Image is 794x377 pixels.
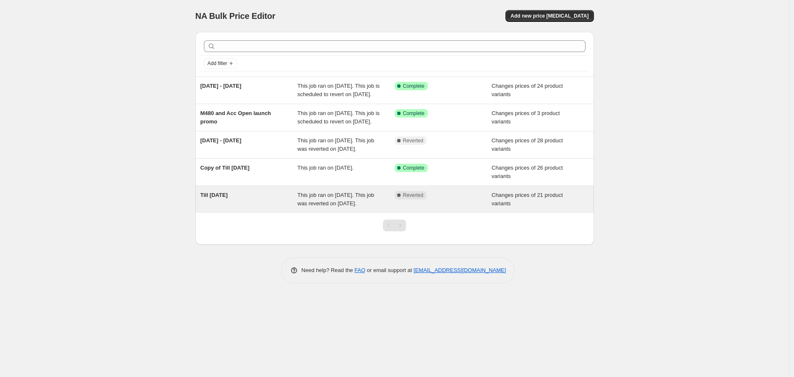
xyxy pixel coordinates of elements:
[492,137,563,152] span: Changes prices of 28 product variants
[200,165,250,171] span: Copy of Till [DATE]
[200,192,228,198] span: Till [DATE]
[403,192,424,199] span: Reverted
[195,11,276,21] span: NA Bulk Price Editor
[200,137,242,144] span: [DATE] - [DATE]
[403,165,424,171] span: Complete
[365,267,414,273] span: or email support at
[492,83,563,97] span: Changes prices of 24 product variants
[510,13,588,19] span: Add new price [MEDICAL_DATA]
[403,110,424,117] span: Complete
[492,192,563,207] span: Changes prices of 21 product variants
[200,83,242,89] span: [DATE] - [DATE]
[297,137,374,152] span: This job ran on [DATE]. This job was reverted on [DATE].
[403,83,424,89] span: Complete
[383,220,406,231] nav: Pagination
[297,192,374,207] span: This job ran on [DATE]. This job was reverted on [DATE].
[200,110,271,125] span: M480 and Acc Open launch promo
[403,137,424,144] span: Reverted
[297,110,380,125] span: This job ran on [DATE]. This job is scheduled to revert on [DATE].
[492,165,563,179] span: Changes prices of 26 product variants
[302,267,355,273] span: Need help? Read the
[492,110,560,125] span: Changes prices of 3 product variants
[208,60,227,67] span: Add filter
[297,165,354,171] span: This job ran on [DATE].
[204,58,237,68] button: Add filter
[354,267,365,273] a: FAQ
[297,83,380,97] span: This job ran on [DATE]. This job is scheduled to revert on [DATE].
[414,267,506,273] a: [EMAIL_ADDRESS][DOMAIN_NAME]
[505,10,594,22] button: Add new price [MEDICAL_DATA]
